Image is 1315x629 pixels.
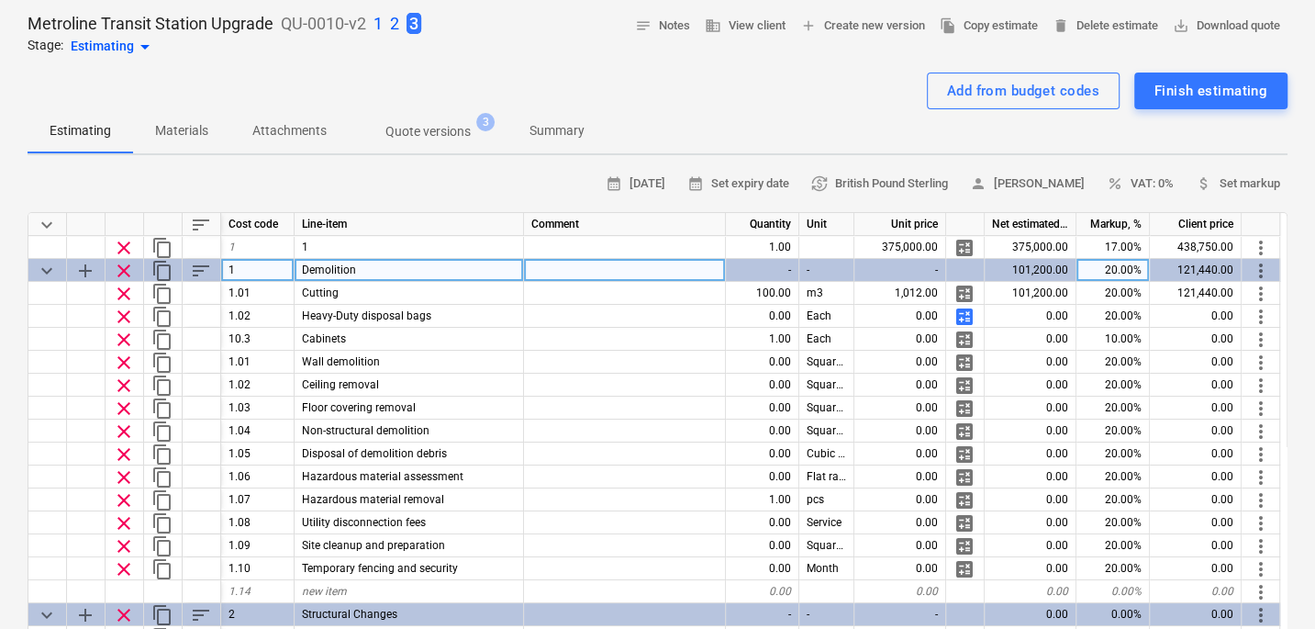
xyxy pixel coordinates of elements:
[302,241,308,253] span: 1
[985,443,1076,466] div: 0.00
[799,466,854,489] div: Flat rate
[932,12,1045,40] button: Copy estimate
[726,351,799,374] div: 0.00
[799,282,854,305] div: m3
[385,122,471,141] p: Quote versions
[940,17,956,34] span: file_copy
[113,489,135,511] span: Remove row
[1250,329,1272,351] span: More actions
[74,604,96,626] span: Add sub category to row
[854,397,946,420] div: 0.00
[50,121,111,140] p: Estimating
[985,259,1076,282] div: 101,200.00
[302,286,339,299] span: Cutting
[800,16,925,37] span: Create new version
[113,444,135,466] span: Remove row
[985,534,1076,557] div: 0.00
[985,466,1076,489] div: 0.00
[1250,466,1272,489] span: More actions
[113,604,135,626] span: Remove row
[726,580,799,603] div: 0.00
[985,511,1076,534] div: 0.00
[606,174,665,195] span: [DATE]
[800,17,817,34] span: add
[134,36,156,58] span: arrow_drop_down
[113,329,135,351] span: Remove row
[113,512,135,534] span: Remove row
[854,489,946,511] div: 0.00
[963,170,1092,198] button: [PERSON_NAME]
[697,12,793,40] button: View client
[854,213,946,236] div: Unit price
[1223,541,1315,629] iframe: Chat Widget
[953,466,975,489] span: Manage detailed breakdown for the row
[1250,283,1272,305] span: More actions
[221,213,295,236] div: Cost code
[953,375,975,397] span: Manage detailed breakdown for the row
[1099,170,1181,198] button: VAT: 0%
[854,603,946,626] div: -
[1250,398,1272,420] span: More actions
[1076,603,1150,626] div: 0.00%
[1250,375,1272,397] span: More actions
[113,421,135,443] span: Remove row
[28,36,63,58] p: Stage:
[302,608,397,621] span: Structural Changes
[799,534,854,557] div: Square foot
[953,558,975,580] span: Manage detailed breakdown for the row
[113,398,135,420] span: Remove row
[302,470,463,483] span: Hazardous material assessment
[1250,421,1272,443] span: More actions
[302,309,431,322] span: Heavy-Duty disposal bags
[927,73,1120,109] button: Add from budget codes
[811,175,828,192] span: currency_exchange
[302,562,458,575] span: Temporary fencing and security
[985,351,1076,374] div: 0.00
[113,237,135,259] span: Remove row
[151,604,173,626] span: Duplicate category
[1076,489,1150,511] div: 20.00%
[151,237,173,259] span: Duplicate row
[705,16,786,37] span: View client
[221,603,295,626] div: 2
[1150,580,1242,603] div: 0.00
[302,332,346,345] span: Cabinets
[970,175,986,192] span: person
[302,539,445,552] span: Site cleanup and preparation
[1134,73,1287,109] button: Finish estimating
[985,374,1076,397] div: 0.00
[1154,79,1267,103] div: Finish estimating
[953,444,975,466] span: Manage detailed breakdown for the row
[598,170,673,198] button: [DATE]
[302,378,379,391] span: Ceiling removal
[151,283,173,305] span: Duplicate row
[606,175,622,192] span: calendar_month
[151,375,173,397] span: Duplicate row
[940,16,1038,37] span: Copy estimate
[1250,260,1272,282] span: More actions
[155,121,208,140] p: Materials
[1076,236,1150,259] div: 17.00%
[476,113,495,131] span: 3
[799,374,854,397] div: Square foot
[1076,466,1150,489] div: 20.00%
[1250,237,1272,259] span: More actions
[953,306,975,328] span: Manage detailed breakdown for the row
[252,121,327,140] p: Attachments
[635,16,690,37] span: Notes
[726,420,799,443] div: 0.00
[302,264,356,276] span: Demolition
[71,36,156,58] div: Estimating
[151,421,173,443] span: Duplicate row
[113,466,135,489] span: Remove row
[1076,557,1150,580] div: 20.00%
[1150,282,1242,305] div: 121,440.00
[373,12,383,36] button: 1
[799,213,854,236] div: Unit
[1076,420,1150,443] div: 20.00%
[302,401,416,414] span: Floor covering removal
[726,466,799,489] div: 0.00
[1107,174,1174,195] span: VAT: 0%
[74,260,96,282] span: Add sub category to row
